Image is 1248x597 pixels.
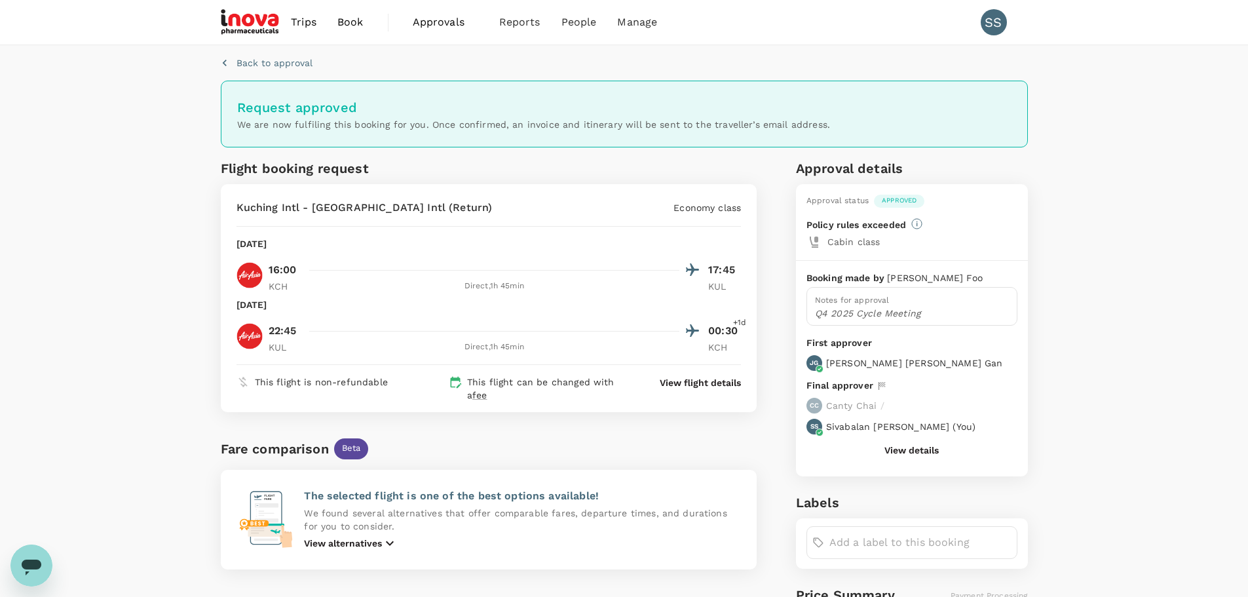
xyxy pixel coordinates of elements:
span: Trips [291,14,316,30]
p: Q4 2025 Cycle Meeting [815,307,1009,320]
div: Approval status [806,195,869,208]
span: Manage [617,14,657,30]
img: AK [236,262,263,288]
p: [PERSON_NAME] Foo [887,271,983,284]
p: KCH [269,280,301,293]
p: [DATE] [236,237,267,250]
div: Direct , 1h 45min [309,341,680,354]
span: Book [337,14,364,30]
p: Canty Chai [826,399,877,412]
img: AK [236,323,263,349]
p: We are now fulfiling this booking for you. Once confirmed, an invoice and itinerary will be sent ... [237,118,1012,131]
p: This flight is non-refundable [255,376,388,389]
p: KCH [708,341,741,354]
p: [PERSON_NAME] [PERSON_NAME] Gan [826,356,1003,370]
p: 22:45 [269,323,297,339]
p: / [880,399,884,412]
div: Fare comparison [221,438,329,459]
h6: Approval details [796,158,1028,179]
p: Final approver [806,379,873,393]
p: Back to approval [236,56,312,69]
p: KUL [708,280,741,293]
p: JG [810,358,818,368]
div: SS [981,9,1007,35]
span: Approvals [413,14,478,30]
span: Approved [874,196,924,205]
span: Notes for approval [815,296,890,305]
button: Back to approval [221,56,312,69]
span: Reports [499,14,540,30]
p: SS [810,422,818,431]
p: 16:00 [269,262,297,278]
img: iNova Pharmaceuticals [221,8,281,37]
span: +1d [733,317,746,330]
h6: Flight booking request [221,158,486,179]
input: Add a label to this booking [829,532,1012,553]
p: [DATE] [236,298,267,311]
h6: Labels [796,492,1028,513]
button: View details [884,445,939,455]
p: CC [810,401,819,410]
p: Cabin class [827,235,1017,248]
h6: Request approved [237,97,1012,118]
button: View alternatives [304,535,398,551]
p: KUL [269,341,301,354]
p: We found several alternatives that offer comparable fares, departure times, and durations for you... [304,507,741,533]
p: 00:30 [708,323,741,339]
span: fee [472,390,487,400]
p: Economy class [673,201,741,214]
p: First approver [806,336,1017,350]
p: Booking made by [806,271,887,284]
p: 17:45 [708,262,741,278]
p: View alternatives [304,537,382,550]
span: Beta [334,442,369,455]
p: Sivabalan [PERSON_NAME] ( You ) [826,420,975,433]
iframe: Button to launch messaging window [10,545,52,587]
p: Policy rules exceeded [806,218,906,231]
p: The selected flight is one of the best options available! [304,488,741,504]
button: View flight details [660,376,741,389]
p: Kuching Intl - [GEOGRAPHIC_DATA] Intl (Return) [236,200,493,216]
span: People [561,14,597,30]
div: Direct , 1h 45min [309,280,680,293]
p: This flight can be changed with a [467,376,635,402]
